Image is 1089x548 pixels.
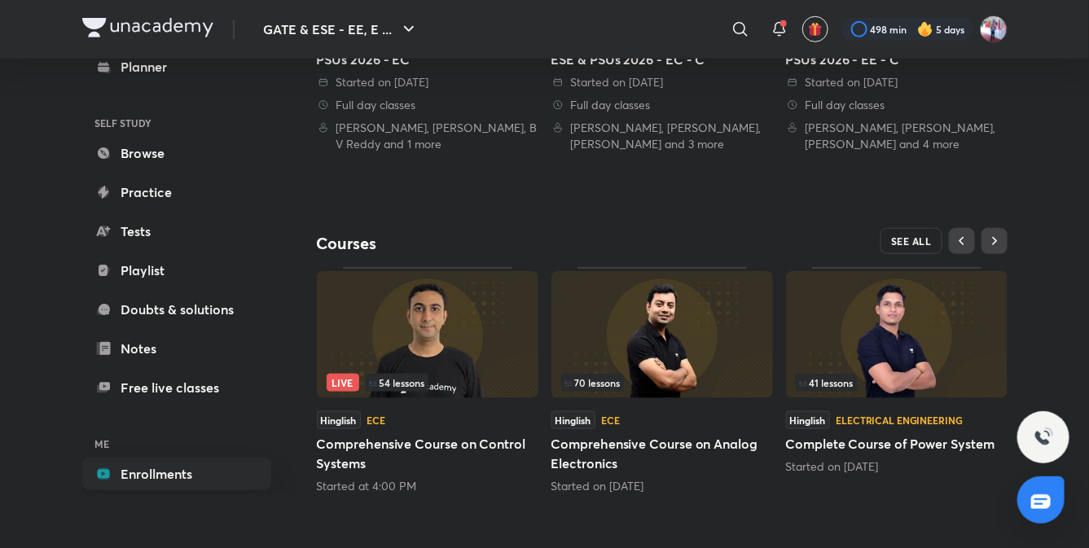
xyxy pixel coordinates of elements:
[82,254,271,287] a: Playlist
[786,74,1008,90] div: Started on 18 Jan 2025
[317,74,538,90] div: Started on 30 Jul 2025
[327,374,359,392] span: Live
[786,97,1008,113] div: Full day classes
[82,50,271,83] a: Planner
[799,378,854,388] span: 41 lessons
[82,215,271,248] a: Tests
[802,16,828,42] button: avatar
[254,13,428,46] button: GATE & ESE - EE, E ...
[82,371,271,404] a: Free live classes
[82,137,271,169] a: Browse
[786,120,1008,152] div: Manoj Singh Chauhan, Vishal Soni, Shishir Kumar Das and 4 more
[82,458,271,490] a: Enrollments
[317,478,538,494] div: Started at 4:00 PM
[1034,427,1053,447] img: ttu
[786,411,830,429] span: Hinglish
[317,434,538,473] h5: Comprehensive Course on Control Systems
[82,332,271,365] a: Notes
[980,15,1008,43] img: Pradeep Kumar
[796,374,998,392] div: left
[551,74,773,90] div: Started on 27 Apr 2025
[317,271,538,398] img: Thumbnail
[369,378,425,388] span: 54 lessons
[796,374,998,392] div: infosection
[551,434,773,473] h5: Comprehensive Course on Analog Electronics
[82,109,271,137] h6: SELF STUDY
[891,235,932,247] span: SEE ALL
[327,374,529,392] div: infocontainer
[82,430,271,458] h6: ME
[82,18,213,37] img: Company Logo
[786,271,1008,398] img: Thumbnail
[82,293,271,326] a: Doubts & solutions
[561,374,763,392] div: left
[786,434,1008,454] h5: Complete Course of Power System
[551,478,773,494] div: Started on Aug 26
[327,374,529,392] div: left
[786,267,1008,474] div: Complete Course of Power System
[551,97,773,113] div: Full day classes
[786,458,1008,475] div: Started on Aug 13
[327,374,529,392] div: infosection
[561,374,763,392] div: infocontainer
[367,415,386,425] div: ECE
[880,228,942,254] button: SEE ALL
[317,120,538,152] div: Vishal Soni, Shishir Kumar Das, B V Reddy and 1 more
[808,22,823,37] img: avatar
[564,378,621,388] span: 70 lessons
[82,176,271,208] a: Practice
[917,21,933,37] img: streak
[551,267,773,493] div: Comprehensive Course on Analog Electronics
[317,97,538,113] div: Full day classes
[837,415,963,425] div: Electrical Engineering
[551,411,595,429] span: Hinglish
[551,120,773,152] div: Manoj Singh Chauhan, Vishal Soni, Shishir Kumar Das and 3 more
[317,267,538,493] div: Comprehensive Course on Control Systems
[317,233,662,254] h4: Courses
[551,271,773,398] img: Thumbnail
[317,411,361,429] span: Hinglish
[796,374,998,392] div: infocontainer
[82,18,213,42] a: Company Logo
[602,415,621,425] div: ECE
[561,374,763,392] div: infosection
